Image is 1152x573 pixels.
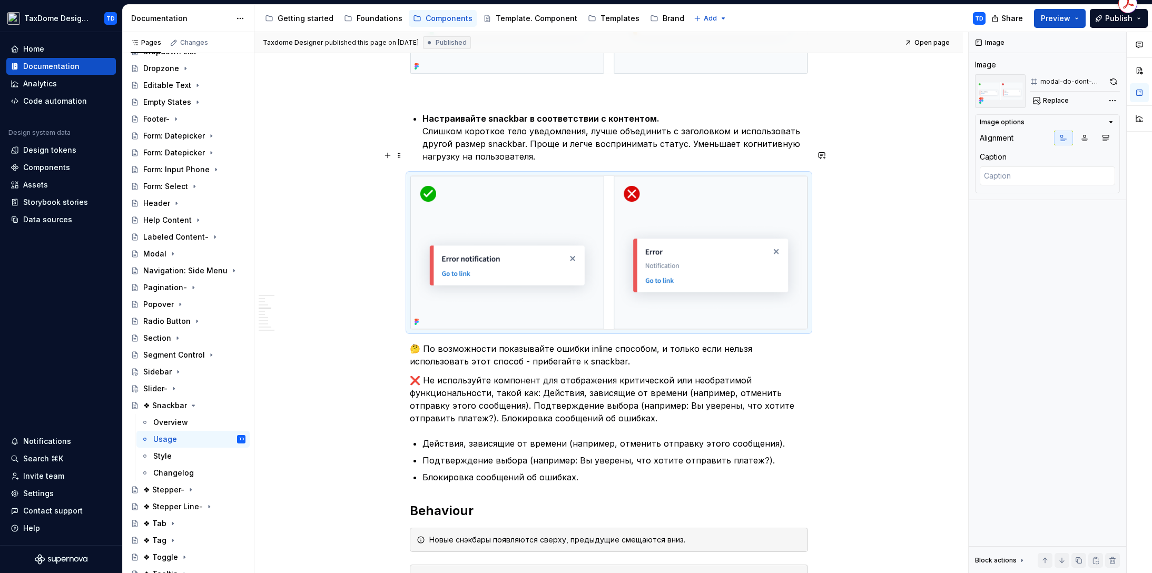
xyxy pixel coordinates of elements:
button: Publish [1090,9,1148,28]
img: dd4d0950-1126-402d-9b76-a20c848dd322.png [410,176,808,329]
div: Modal [143,249,166,259]
div: Dropzone [143,63,179,74]
div: Form: Datepicker [143,131,205,141]
button: TaxDome Design SystemTD [2,7,120,29]
div: Form: Select [143,181,188,192]
a: Invite team [6,468,116,485]
div: Design system data [8,129,71,137]
svg: Supernova Logo [35,554,87,565]
a: Overview [136,414,250,431]
span: Published [436,38,467,47]
div: ❖ Stepper- [143,485,184,495]
div: ❖ Tab [143,518,166,529]
a: Documentation [6,58,116,75]
div: Sidebar [143,367,172,377]
div: ❖ Tag [143,535,166,546]
a: Segment Control [126,347,250,363]
a: Form: Input Phone [126,161,250,178]
a: Labeled Content- [126,229,250,245]
div: Notifications [23,436,71,447]
button: Replace [1030,93,1074,108]
div: Editable Text [143,80,191,91]
a: Template. Component [479,10,582,27]
div: Foundations [357,13,402,24]
div: Documentation [131,13,231,24]
button: Preview [1034,9,1086,28]
div: Settings [23,488,54,499]
div: Pages [131,38,161,47]
a: Changelog [136,465,250,481]
div: published this page on [DATE] [325,38,419,47]
div: Templates [600,13,639,24]
a: Templates [584,10,644,27]
div: Alignment [980,133,1013,143]
a: ❖ Tag [126,532,250,549]
img: da704ea1-22e8-46cf-95f8-d9f462a55abe.png [7,12,20,25]
div: Block actions [975,553,1026,568]
div: Brand [663,13,684,24]
button: Help [6,520,116,537]
div: ❖ Snackbar [143,400,187,411]
button: Image options [980,118,1115,126]
div: Changes [180,38,208,47]
a: ❖ Stepper- [126,481,250,498]
div: Help [23,523,40,534]
div: Invite team [23,471,64,481]
div: Components [23,162,70,173]
span: Add [704,14,717,23]
a: ❖ Toggle [126,549,250,566]
a: Storybook stories [6,194,116,211]
div: Header [143,198,170,209]
div: Design tokens [23,145,76,155]
span: Preview [1041,13,1070,24]
a: Foundations [340,10,407,27]
a: Empty States [126,94,250,111]
span: Open page [914,38,950,47]
a: Code automation [6,93,116,110]
p: Действия, зависящие от времени (например, отменить отправку этого сообщения). [422,437,808,450]
a: Navigation: Side Menu [126,262,250,279]
a: Home [6,41,116,57]
strong: Настраивайте snackbar в соответствии с контентом. [422,113,659,124]
a: ❖ Tab [126,515,250,532]
span: Share [1001,13,1023,24]
a: Section [126,330,250,347]
div: Form: Input Phone [143,164,210,175]
div: Image options [980,118,1025,126]
p: Подтверждение выбора (например: Вы уверены, что хотите отправить платеж?). [422,454,808,467]
p: Слишком короткое тело уведомления, лучше объединить с заголовком и использовать другой размер sna... [422,112,808,163]
div: Template. Component [496,13,577,24]
p: Блокировка сообщений об ошибках. [422,471,808,483]
div: Slider- [143,383,168,394]
a: ❖ Stepper Line- [126,498,250,515]
div: Radio Button [143,316,191,327]
div: Navigation: Side Menu [143,265,228,276]
div: Image [975,60,996,70]
a: Data sources [6,211,116,228]
div: Pagination- [143,282,187,293]
a: Brand [646,10,688,27]
div: modal-do-dont-right title [1040,77,1105,86]
div: Footer- [143,114,170,124]
a: Style [136,448,250,465]
a: Help Content [126,212,250,229]
div: ❖ Toggle [143,552,178,562]
div: Search ⌘K [23,453,63,464]
a: Sidebar [126,363,250,380]
div: Empty States [143,97,191,107]
div: Section [143,333,171,343]
a: Radio Button [126,313,250,330]
div: Getting started [278,13,333,24]
div: Labeled Content- [143,232,209,242]
div: TD [239,434,244,444]
div: Storybook stories [23,197,88,208]
img: dd4d0950-1126-402d-9b76-a20c848dd322.png [975,74,1026,108]
a: Editable Text [126,77,250,94]
p: 🤔 По возможности показывайте ошибки inline способом, и только если нельзя использовать этот спосо... [410,342,808,368]
div: Help Content [143,215,192,225]
a: Slider- [126,380,250,397]
div: Popover [143,299,174,310]
button: Add [691,11,730,26]
div: Documentation [23,61,80,72]
a: Analytics [6,75,116,92]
